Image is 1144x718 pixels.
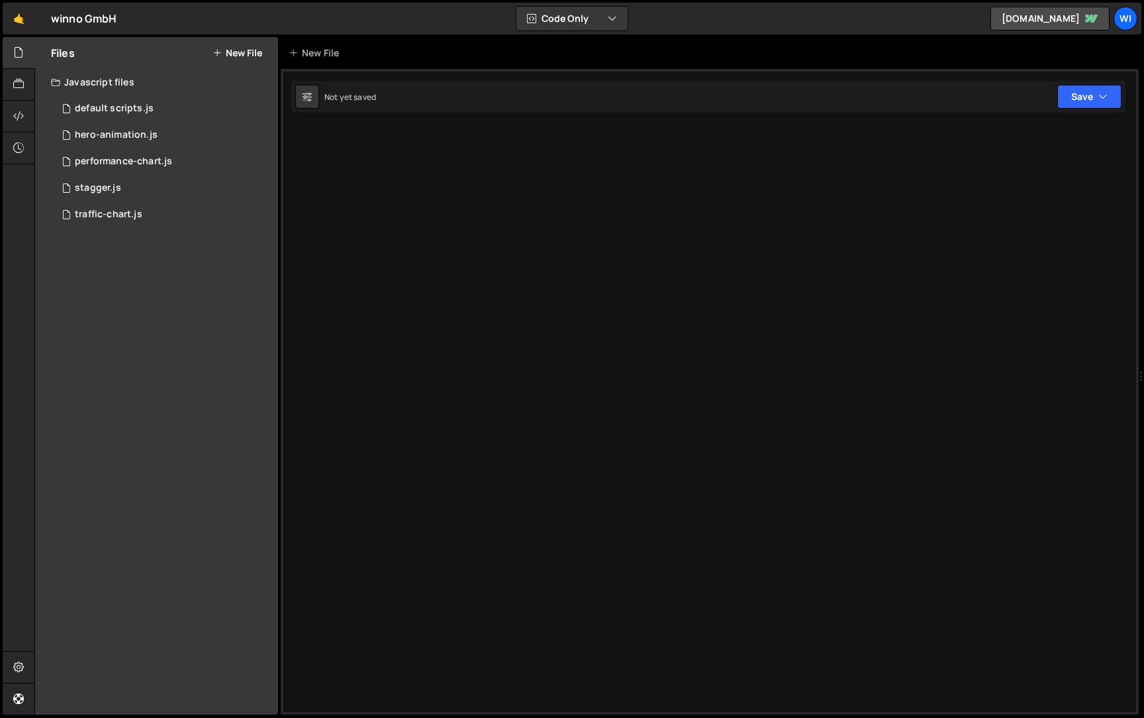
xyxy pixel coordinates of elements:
[35,69,278,95] div: Javascript files
[516,7,628,30] button: Code Only
[324,91,376,103] div: Not yet saved
[75,156,172,168] div: performance-chart.js
[51,11,117,26] div: winno GmbH
[75,182,121,194] div: stagger.js
[990,7,1110,30] a: [DOMAIN_NAME]
[51,46,75,60] h2: Files
[1114,7,1137,30] a: wi
[289,46,344,60] div: New File
[51,95,278,122] div: 17342/48267.js
[51,122,278,148] div: 17342/48215.js
[1057,85,1121,109] button: Save
[75,209,142,221] div: traffic-chart.js
[213,48,262,58] button: New File
[51,148,278,175] div: 17342/48164.js
[75,129,158,141] div: hero-animation.js
[75,103,154,115] div: default scripts.js
[51,175,278,201] div: 17342/48268.js
[3,3,35,34] a: 🤙
[51,201,278,228] div: 17342/48247.js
